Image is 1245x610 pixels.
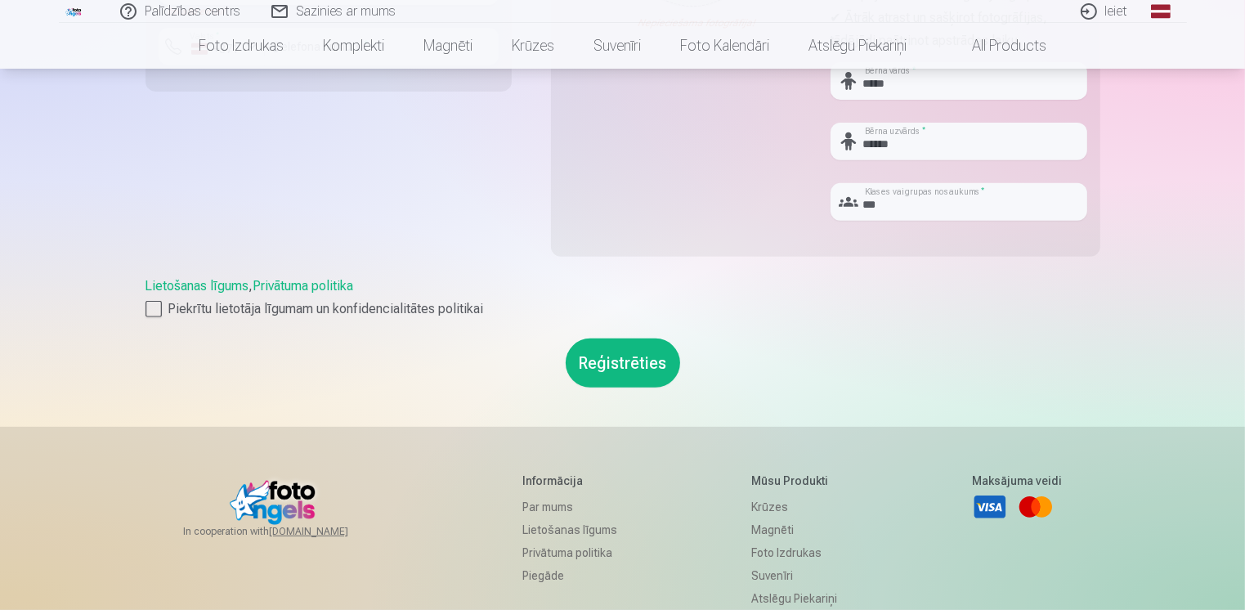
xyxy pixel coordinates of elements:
a: Privātuma politika [253,278,354,294]
h5: Informācija [522,473,617,489]
a: Komplekti [303,23,404,69]
a: Visa [972,489,1008,525]
span: In cooperation with [183,525,387,538]
a: Suvenīri [574,23,661,69]
a: [DOMAIN_NAME] [269,525,387,538]
a: Piegāde [522,564,617,587]
h5: Mūsu produkti [751,473,837,489]
div: , [146,276,1100,319]
a: Atslēgu piekariņi [789,23,926,69]
a: Foto izdrukas [751,541,837,564]
a: Foto izdrukas [179,23,303,69]
a: Atslēgu piekariņi [751,587,837,610]
a: Magnēti [404,23,492,69]
img: /fa1 [65,7,83,16]
a: Foto kalendāri [661,23,789,69]
a: Krūzes [492,23,574,69]
a: Lietošanas līgums [146,278,249,294]
button: Reģistrēties [566,339,680,388]
a: Suvenīri [751,564,837,587]
a: Krūzes [751,496,837,518]
h5: Maksājuma veidi [972,473,1062,489]
a: Mastercard [1018,489,1054,525]
a: All products [926,23,1066,69]
a: Magnēti [751,518,837,541]
a: Lietošanas līgums [522,518,617,541]
label: Piekrītu lietotāja līgumam un konfidencialitātes politikai [146,299,1100,319]
a: Par mums [522,496,617,518]
a: Privātuma politika [522,541,617,564]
